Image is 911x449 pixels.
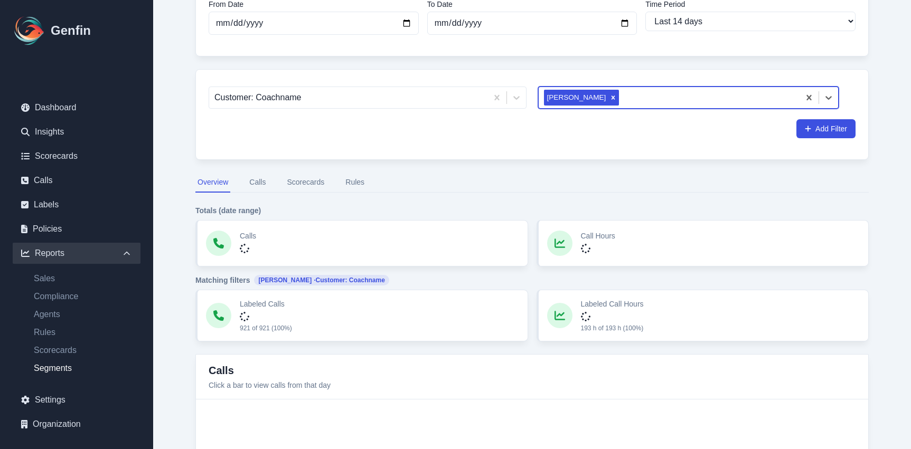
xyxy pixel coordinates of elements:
[13,121,140,142] a: Insights
[314,276,385,284] span: · Customer: Coachname
[195,205,869,216] h4: Totals (date range)
[13,146,140,167] a: Scorecards
[13,218,140,240] a: Policies
[13,97,140,118] a: Dashboard
[343,173,367,193] button: Rules
[240,324,292,332] p: 921 of 921 (100%)
[13,14,46,47] img: Logo
[25,290,140,303] a: Compliance
[25,272,140,285] a: Sales
[247,173,268,193] button: Calls
[195,275,869,285] h4: Matching filters
[51,22,91,39] h1: Genfin
[25,362,140,375] a: Segments
[285,173,326,193] button: Scorecards
[544,90,608,106] div: [PERSON_NAME]
[13,170,140,191] a: Calls
[607,90,619,106] div: Remove Huda Mustafa
[581,324,644,332] p: 193 h of 193 h (100%)
[581,299,644,309] p: Labeled Call Hours
[796,119,856,138] button: Add Filter
[254,275,389,285] span: [PERSON_NAME]
[581,231,615,241] p: Call Hours
[25,344,140,357] a: Scorecards
[240,299,292,309] p: Labeled Calls
[209,380,331,390] p: Click a bar to view calls from that day
[13,389,140,410] a: Settings
[240,231,256,241] p: Calls
[25,326,140,339] a: Rules
[13,414,140,435] a: Organization
[13,243,140,264] div: Reports
[25,308,140,321] a: Agents
[195,173,230,193] button: Overview
[209,363,331,378] h3: Calls
[13,194,140,215] a: Labels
